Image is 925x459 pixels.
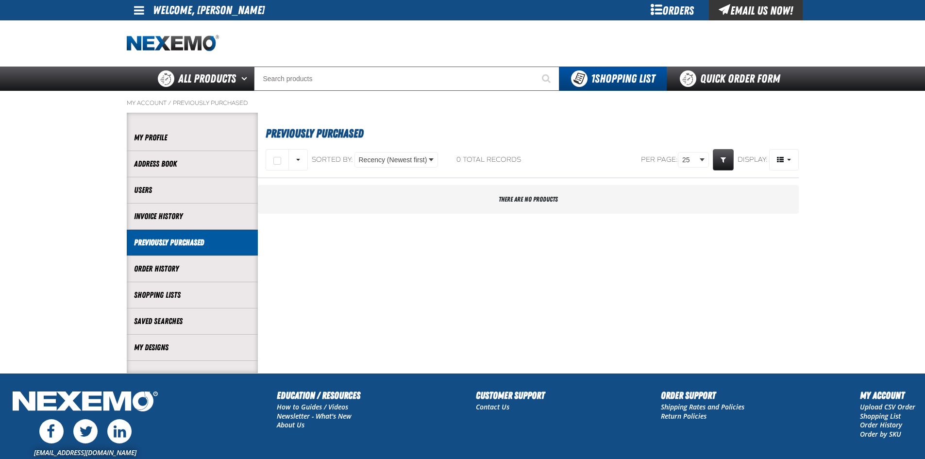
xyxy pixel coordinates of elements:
strong: 1 [591,72,595,85]
a: Contact Us [476,402,509,411]
a: Invoice History [134,211,251,222]
span: 25 [682,155,698,165]
span: There are no products [499,195,558,203]
h2: My Account [860,388,915,403]
a: Users [134,185,251,196]
a: [EMAIL_ADDRESS][DOMAIN_NAME] [34,448,136,457]
span: Sorted By: [312,155,353,164]
a: Upload CSV Order [860,402,915,411]
span: Shopping List [591,72,655,85]
a: Newsletter - What's New [277,411,352,421]
button: Rows selection options [288,149,308,170]
span: Product Grid Views Toolbar [770,150,798,170]
span: / [168,99,171,107]
a: Shipping Rates and Policies [661,402,744,411]
span: Recency (Newest first) [359,155,427,165]
span: Previously Purchased [266,127,364,140]
div: 0 total records [456,155,521,165]
a: Home [127,35,219,52]
a: My Profile [134,132,251,143]
button: Start Searching [535,67,559,91]
input: Search [254,67,559,91]
span: Per page: [641,155,678,165]
a: Previously Purchased [173,99,248,107]
h2: Education / Resources [277,388,360,403]
a: My Account [127,99,167,107]
a: How to Guides / Videos [277,402,348,411]
a: Order by SKU [860,429,901,439]
a: Address Book [134,158,251,170]
a: Expand or Collapse Grid Filters [713,149,734,170]
span: Display: [738,155,768,164]
a: Order History [860,420,902,429]
button: Open All Products pages [238,67,254,91]
a: Saved Searches [134,316,251,327]
a: About Us [277,420,304,429]
nav: Breadcrumbs [127,99,799,107]
a: Previously Purchased [134,237,251,248]
button: You have 1 Shopping List. Open to view details [559,67,667,91]
h2: Order Support [661,388,744,403]
img: Nexemo logo [127,35,219,52]
img: Nexemo Logo [10,388,161,417]
a: Quick Order Form [667,67,798,91]
span: All Products [178,70,236,87]
a: Order History [134,263,251,274]
button: Product Grid Views Toolbar [769,149,799,170]
a: Shopping Lists [134,289,251,301]
a: My Designs [134,342,251,353]
h2: Customer Support [476,388,545,403]
a: Return Policies [661,411,706,421]
a: Shopping List [860,411,901,421]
